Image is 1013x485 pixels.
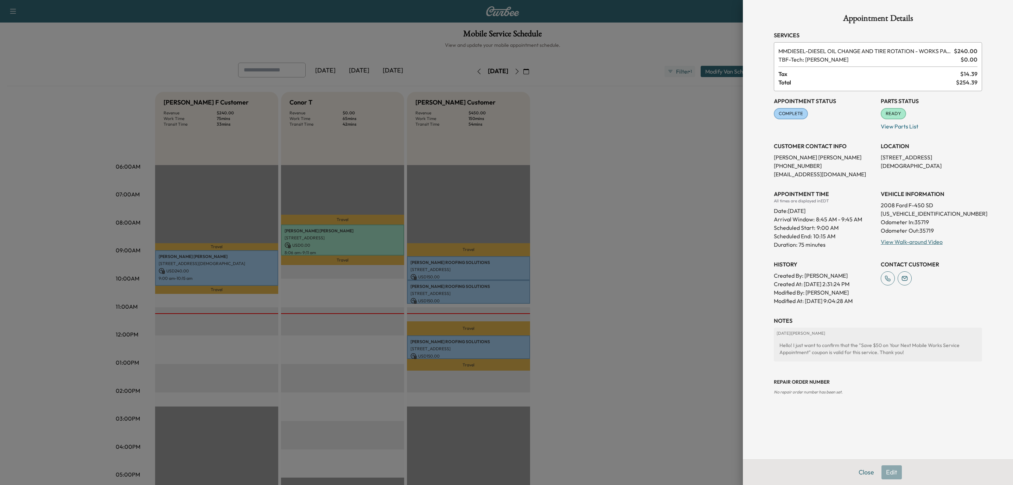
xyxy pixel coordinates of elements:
span: No repair order number has been set. [774,389,842,395]
span: $ 240.00 [954,47,977,55]
h3: NOTES [774,316,982,325]
p: Duration: 75 minutes [774,240,875,249]
span: Total [778,78,956,87]
h3: History [774,260,875,269]
p: Modified At : [DATE] 9:04:28 AM [774,297,875,305]
span: DIESEL OIL CHANGE AND TIRE ROTATION - WORKS PACKAGE [778,47,951,55]
p: Created By : [PERSON_NAME] [774,271,875,280]
p: [EMAIL_ADDRESS][DOMAIN_NAME] [774,170,875,178]
p: Created At : [DATE] 2:31:24 PM [774,280,875,288]
div: Hello! I just want to confirm that the "Save $50 on Your Next Mobile Works Service Appointment" c... [777,339,979,359]
p: View Parts List [881,119,982,131]
div: Date: [DATE] [774,204,875,215]
p: Modified By : [PERSON_NAME] [774,288,875,297]
h1: Appointment Details [774,14,982,25]
span: Tech: Bridgett F [778,55,958,64]
h3: Repair Order number [774,378,982,385]
h3: CUSTOMER CONTACT INFO [774,142,875,150]
p: Scheduled Start: [774,223,815,232]
p: 10:15 AM [813,232,835,240]
div: All times are displayed in EDT [774,198,875,204]
p: [STREET_ADDRESS][DEMOGRAPHIC_DATA] [881,153,982,170]
p: 9:00 AM [817,223,839,232]
a: View Walk-around Video [881,238,943,245]
span: READY [881,110,905,117]
p: Arrival Window: [774,215,875,223]
h3: VEHICLE INFORMATION [881,190,982,198]
p: [PERSON_NAME] [PERSON_NAME] [774,153,875,162]
p: Odometer In: 35719 [881,218,982,226]
p: 2008 Ford F-450 SD [881,201,982,209]
h3: Parts Status [881,97,982,105]
h3: APPOINTMENT TIME [774,190,875,198]
h3: CONTACT CUSTOMER [881,260,982,269]
span: $ 14.39 [960,70,977,78]
h3: LOCATION [881,142,982,150]
p: [DATE] | [PERSON_NAME] [777,330,979,336]
span: COMPLETE [775,110,807,117]
h3: Appointment Status [774,97,875,105]
p: [PHONE_NUMBER] [774,162,875,170]
span: 8:45 AM - 9:45 AM [816,215,862,223]
h3: Services [774,31,982,39]
span: Tax [778,70,960,78]
p: Odometer Out: 35719 [881,226,982,235]
button: Close [854,465,879,479]
p: [US_VEHICLE_IDENTIFICATION_NUMBER] [881,209,982,218]
span: $ 0.00 [961,55,977,64]
span: $ 254.39 [956,78,977,87]
p: Scheduled End: [774,232,812,240]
